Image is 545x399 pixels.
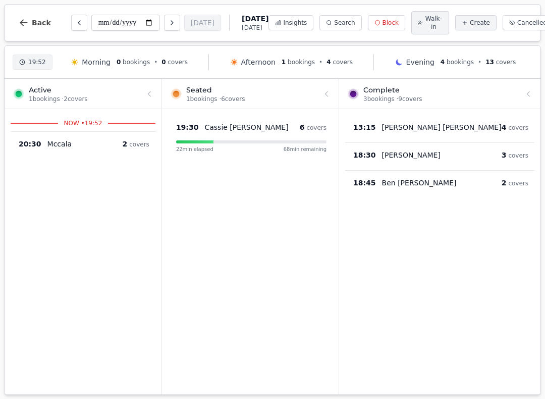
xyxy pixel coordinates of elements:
span: 18:30 [353,150,376,160]
span: 19:52 [28,58,46,66]
span: 20:30 [19,139,41,149]
span: 6 [300,123,305,131]
p: Mccala [47,139,72,149]
span: 68 min remaining [284,145,326,153]
span: 13 [485,59,494,66]
span: covers [306,124,326,131]
span: 2 [123,140,128,148]
span: Back [32,19,51,26]
span: 4 [326,59,331,66]
span: covers [496,59,516,66]
span: covers [508,124,528,131]
p: [PERSON_NAME] [PERSON_NAME] [382,122,502,132]
p: Cassie [PERSON_NAME] [204,122,288,132]
button: Back [11,11,59,35]
span: 18:45 [353,178,376,188]
span: bookings [288,59,315,66]
span: Insights [283,19,307,27]
span: [DATE] [242,14,268,24]
span: 4 [441,59,445,66]
svg: Google booking [293,125,298,130]
span: 2 [502,179,507,187]
span: Evening [406,57,434,67]
span: 4 [502,123,507,131]
span: Block [383,19,399,27]
button: Search [319,15,361,30]
span: • [319,58,322,66]
span: covers [168,59,188,66]
p: [PERSON_NAME] [382,150,441,160]
span: NOW • 19:52 [58,119,108,127]
span: 0 [161,59,166,66]
span: Search [334,19,355,27]
span: • [154,58,157,66]
span: Morning [82,57,111,67]
span: 0 [117,59,121,66]
span: 13:15 [353,122,376,132]
span: • [478,58,481,66]
span: 3 [502,151,507,159]
span: 22 min elapsed [176,145,213,153]
span: covers [508,152,528,159]
span: bookings [123,59,150,66]
span: Walk-in [425,15,443,31]
span: 19:30 [176,122,199,132]
span: bookings [447,59,474,66]
span: Afternoon [241,57,276,67]
button: Previous day [71,15,87,31]
span: covers [129,141,149,148]
span: covers [508,180,528,187]
button: [DATE] [184,15,221,31]
span: 1 [282,59,286,66]
span: covers [333,59,353,66]
span: [DATE] [242,24,268,32]
span: Create [470,19,490,27]
button: Insights [268,15,313,30]
button: Next day [164,15,180,31]
p: Ben [PERSON_NAME] [382,178,457,188]
button: Walk-in [411,11,449,34]
button: Create [455,15,497,30]
button: Block [368,15,405,30]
